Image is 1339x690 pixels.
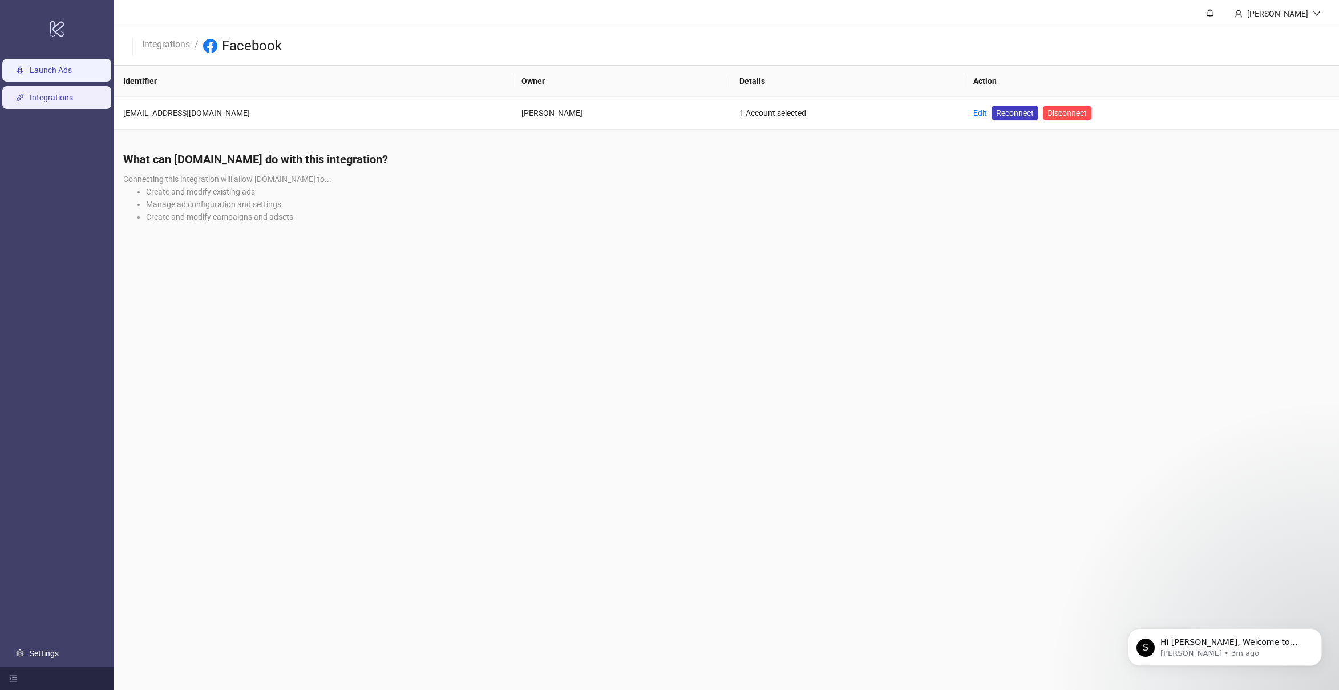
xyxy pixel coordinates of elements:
[1235,10,1243,18] span: user
[146,198,1330,211] li: Manage ad configuration and settings
[1111,604,1339,684] iframe: Intercom notifications message
[222,37,282,55] h3: Facebook
[30,66,72,75] a: Launch Ads
[114,66,512,97] th: Identifier
[195,37,199,55] li: /
[739,107,955,119] div: 1 Account selected
[1206,9,1214,17] span: bell
[730,66,964,97] th: Details
[123,151,1330,167] h4: What can [DOMAIN_NAME] do with this integration?
[1047,108,1087,118] span: Disconnect
[512,66,730,97] th: Owner
[30,649,59,658] a: Settings
[1043,106,1091,120] button: Disconnect
[1313,10,1321,18] span: down
[973,108,987,118] a: Edit
[996,107,1034,119] span: Reconnect
[992,106,1038,120] a: Reconnect
[146,211,1330,223] li: Create and modify campaigns and adsets
[140,37,192,50] a: Integrations
[9,675,17,683] span: menu-fold
[146,185,1330,198] li: Create and modify existing ads
[1243,7,1313,20] div: [PERSON_NAME]
[964,66,1339,97] th: Action
[123,175,331,184] span: Connecting this integration will allow [DOMAIN_NAME] to...
[521,107,721,119] div: [PERSON_NAME]
[30,93,73,102] a: Integrations
[123,107,503,119] div: [EMAIL_ADDRESS][DOMAIN_NAME]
